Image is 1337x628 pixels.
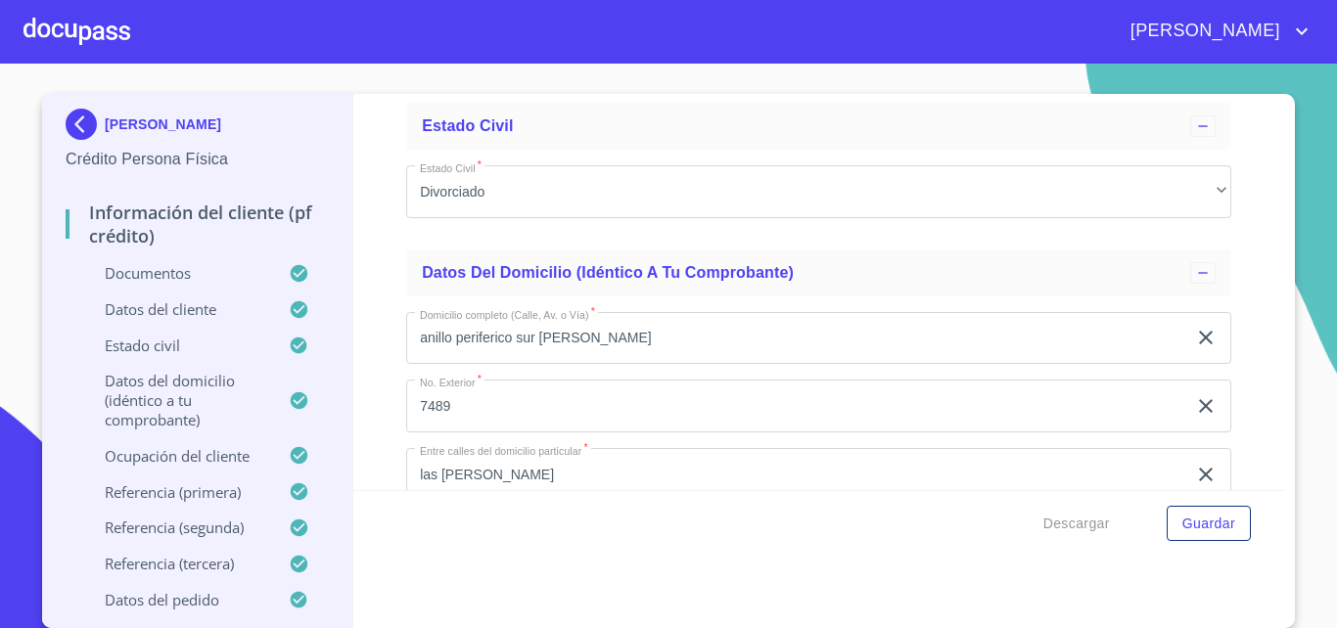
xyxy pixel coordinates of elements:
div: Datos del domicilio (idéntico a tu comprobante) [406,249,1231,296]
div: Estado Civil [406,103,1231,150]
p: Referencia (tercera) [66,554,289,573]
button: Guardar [1167,506,1251,542]
p: Estado Civil [66,336,289,355]
p: Documentos [66,263,289,283]
span: Estado Civil [422,117,513,134]
span: Datos del domicilio (idéntico a tu comprobante) [422,264,794,281]
button: clear input [1194,463,1218,486]
p: Ocupación del Cliente [66,446,289,466]
button: clear input [1194,394,1218,418]
button: clear input [1194,326,1218,349]
button: Descargar [1036,506,1118,542]
img: Docupass spot blue [66,109,105,140]
p: Crédito Persona Física [66,148,329,171]
p: Referencia (segunda) [66,517,289,537]
p: Referencia (primera) [66,482,289,502]
p: Datos del domicilio (idéntico a tu comprobante) [66,371,289,429]
span: Guardar [1182,512,1235,536]
p: Información del cliente (PF crédito) [66,201,329,247]
span: [PERSON_NAME] [1116,16,1290,47]
div: Divorciado [406,165,1231,218]
p: [PERSON_NAME] [105,116,221,132]
p: Datos del cliente [66,299,289,319]
p: Datos del pedido [66,590,289,609]
span: Descargar [1043,512,1110,536]
button: account of current user [1116,16,1314,47]
div: [PERSON_NAME] [66,109,329,148]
